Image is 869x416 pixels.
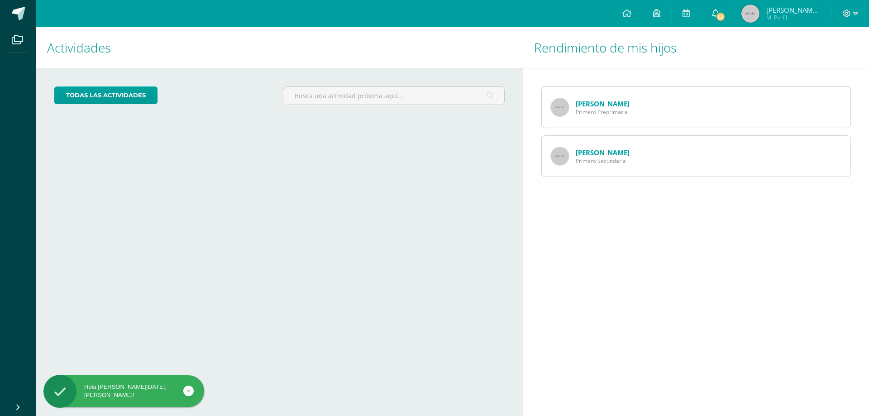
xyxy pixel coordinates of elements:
[741,5,759,23] img: 45x45
[766,14,821,21] span: Mi Perfil
[551,147,569,165] img: 65x65
[576,108,630,116] span: Primero Preprimaria
[576,99,630,108] a: [PERSON_NAME]
[576,157,630,165] span: Primero Secundaria
[576,148,630,157] a: [PERSON_NAME]
[283,87,504,105] input: Busca una actividad próxima aquí...
[551,98,569,116] img: 65x65
[54,86,158,104] a: todas las Actividades
[43,383,204,399] div: Hola [PERSON_NAME][DATE], [PERSON_NAME]!
[534,27,858,68] h1: Rendimiento de mis hijos
[766,5,821,14] span: [PERSON_NAME][DATE]
[716,12,726,22] span: 62
[47,27,512,68] h1: Actividades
